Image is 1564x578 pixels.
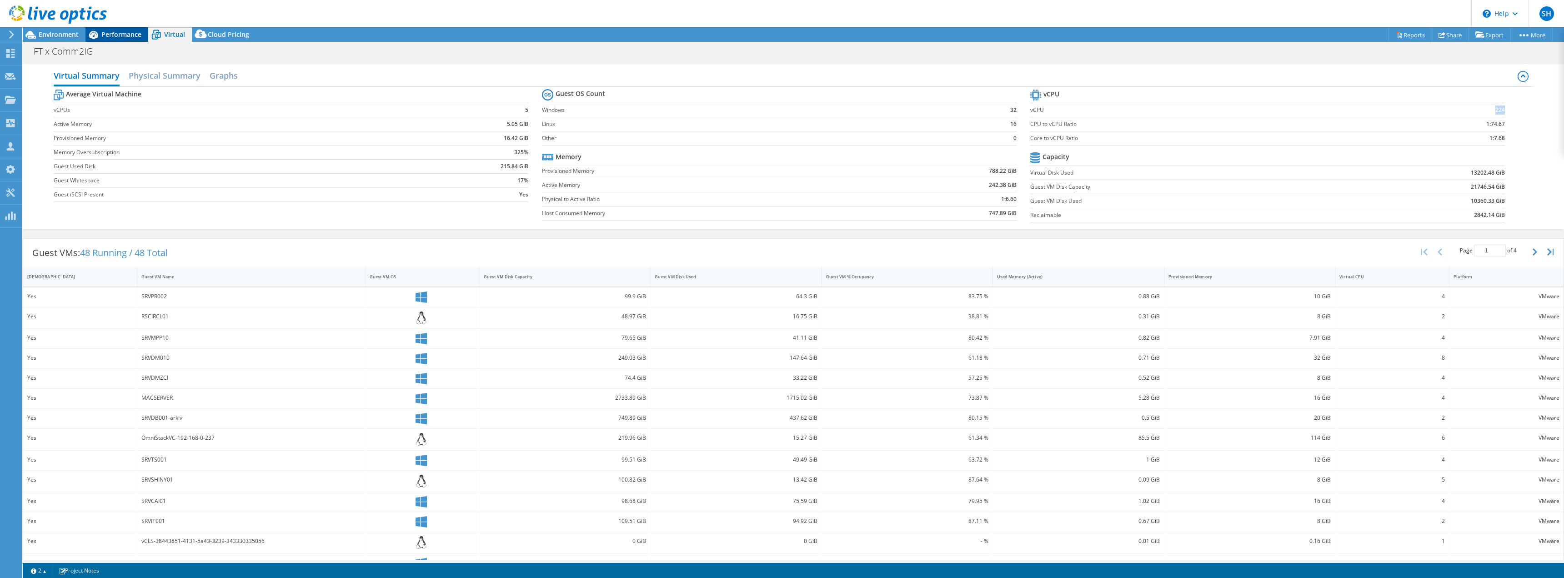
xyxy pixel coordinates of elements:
[484,496,646,506] div: 98.68 GiB
[1168,475,1331,485] div: 8 GiB
[210,66,238,85] h2: Graphs
[27,274,122,280] div: [DEMOGRAPHIC_DATA]
[1030,182,1341,191] label: Guest VM Disk Capacity
[997,558,1159,568] div: 0.74 GiB
[484,413,646,423] div: 749.89 GiB
[655,536,817,546] div: 0 GiB
[826,274,977,280] div: Guest VM % Occupancy
[1013,134,1017,143] b: 0
[1339,558,1445,568] div: 4
[27,333,133,343] div: Yes
[1471,196,1505,206] b: 10360.33 GiB
[826,373,988,383] div: 57.25 %
[27,496,133,506] div: Yes
[1432,28,1469,42] a: Share
[655,373,817,383] div: 33.22 GiB
[23,239,177,267] div: Guest VMs:
[1486,120,1505,129] b: 1:74.67
[826,413,988,423] div: 80.15 %
[1471,182,1505,191] b: 21746.54 GiB
[1168,353,1331,363] div: 32 GiB
[997,333,1159,343] div: 0.82 GiB
[1010,106,1017,115] b: 32
[141,292,361,302] div: SRVPR002
[1168,292,1331,302] div: 10 GiB
[1168,333,1331,343] div: 7.91 GiB
[826,433,988,443] div: 61.34 %
[25,565,53,576] a: 2
[1495,106,1505,115] b: 224
[542,166,879,176] label: Provisioned Memory
[1454,558,1559,568] div: VMware
[141,274,350,280] div: Guest VM Name
[1043,90,1059,99] b: vCPU
[1454,455,1559,465] div: VMware
[101,30,141,39] span: Performance
[1339,536,1445,546] div: 1
[1339,333,1445,343] div: 4
[484,433,646,443] div: 219.96 GiB
[370,274,464,280] div: Guest VM OS
[1469,28,1511,42] a: Export
[997,413,1159,423] div: 0.5 GiB
[484,353,646,363] div: 249.03 GiB
[27,516,133,526] div: Yes
[1454,516,1559,526] div: VMware
[826,312,988,322] div: 38.81 %
[27,433,133,443] div: Yes
[141,393,361,403] div: MACSERVER
[1030,196,1341,206] label: Guest VM Disk Used
[1510,28,1553,42] a: More
[1168,433,1331,443] div: 114 GiB
[997,496,1159,506] div: 1.02 GiB
[1471,168,1505,177] b: 13202.48 GiB
[27,353,133,363] div: Yes
[1168,558,1331,568] div: 8 GiB
[27,558,133,568] div: Yes
[1030,106,1380,115] label: vCPU
[1339,475,1445,485] div: 5
[826,292,988,302] div: 83.75 %
[997,353,1159,363] div: 0.71 GiB
[1474,211,1505,220] b: 2842.14 GiB
[141,475,361,485] div: SRVSHINY01
[1454,393,1559,403] div: VMware
[501,162,528,171] b: 215.84 GiB
[52,565,105,576] a: Project Notes
[655,433,817,443] div: 15.27 GiB
[1454,413,1559,423] div: VMware
[1339,433,1445,443] div: 6
[141,312,361,322] div: RSCIRCL01
[1001,195,1017,204] b: 1:6.60
[484,558,646,568] div: 89.17 GiB
[27,455,133,465] div: Yes
[542,134,973,143] label: Other
[517,176,528,185] b: 17%
[826,516,988,526] div: 87.11 %
[1489,134,1505,143] b: 1:7.68
[1454,312,1559,322] div: VMware
[141,496,361,506] div: SRVCAI01
[1030,168,1341,177] label: Virtual Disk Used
[1339,496,1445,506] div: 4
[655,274,806,280] div: Guest VM Disk Used
[164,30,185,39] span: Virtual
[141,373,361,383] div: SRVDMZCI
[1474,245,1506,256] input: jump to page
[826,475,988,485] div: 87.64 %
[1168,274,1320,280] div: Provisioned Memory
[997,475,1159,485] div: 0.09 GiB
[141,353,361,363] div: SRVDM010
[1168,373,1331,383] div: 8 GiB
[1339,353,1445,363] div: 8
[1454,536,1559,546] div: VMware
[997,536,1159,546] div: 0.01 GiB
[997,393,1159,403] div: 5.28 GiB
[1454,496,1559,506] div: VMware
[27,292,133,302] div: Yes
[655,455,817,465] div: 49.49 GiB
[655,353,817,363] div: 147.64 GiB
[484,373,646,383] div: 74.4 GiB
[484,393,646,403] div: 2733.89 GiB
[484,475,646,485] div: 100.82 GiB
